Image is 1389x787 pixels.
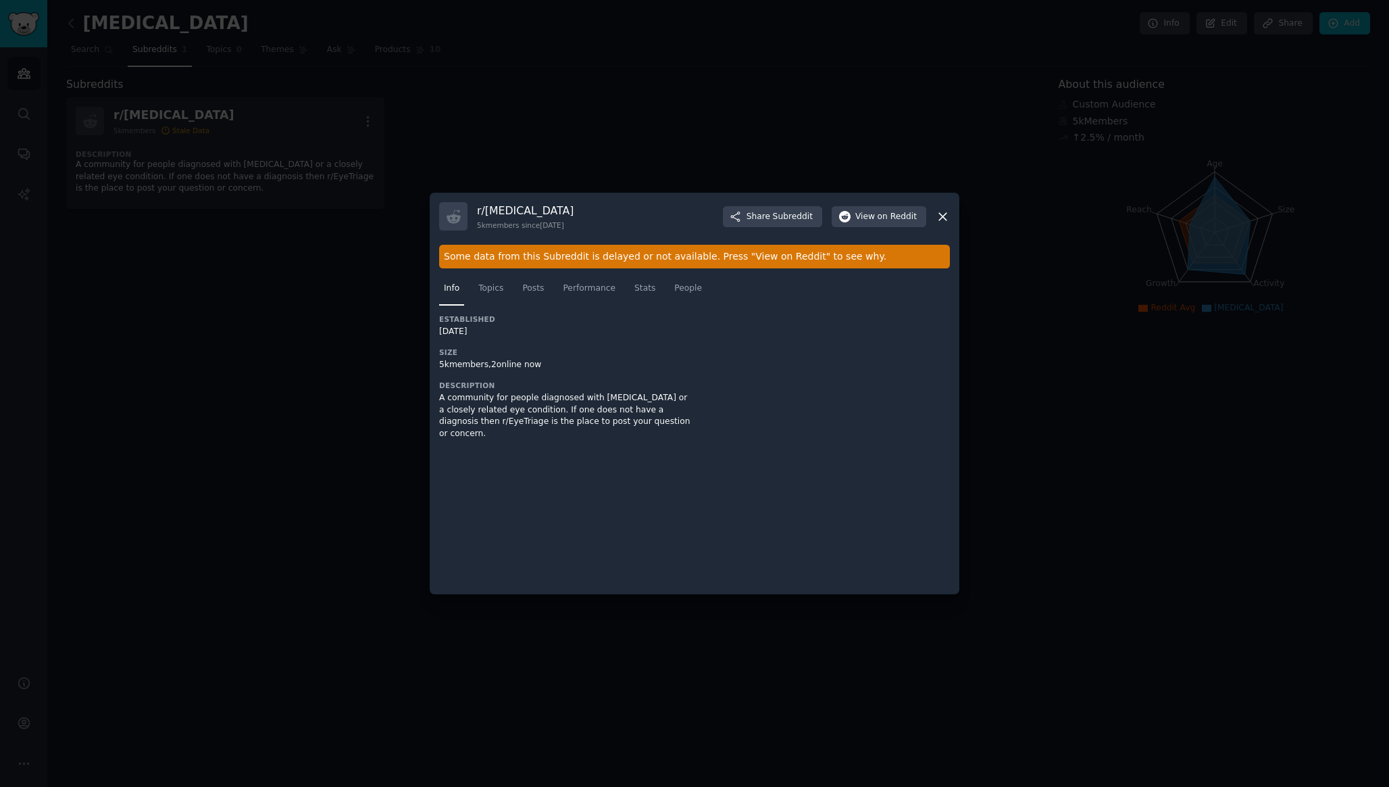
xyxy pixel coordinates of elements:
[747,211,813,223] span: Share
[439,381,694,390] h3: Description
[439,326,694,338] div: [DATE]
[630,278,660,306] a: Stats
[773,211,813,223] span: Subreddit
[634,283,655,295] span: Stats
[563,283,615,295] span: Performance
[474,278,508,306] a: Topics
[522,283,544,295] span: Posts
[723,206,822,228] button: ShareSubreddit
[478,283,503,295] span: Topics
[878,211,917,223] span: on Reddit
[439,245,950,268] div: Some data from this Subreddit is delayed or not available. Press "View on Reddit" to see why.
[439,392,694,439] div: A community for people diagnosed with [MEDICAL_DATA] or a closely related eye condition. If one d...
[477,220,574,230] div: 5k members since [DATE]
[674,283,702,295] span: People
[855,211,917,223] span: View
[832,206,926,228] button: Viewon Reddit
[477,204,574,218] h3: r/ [MEDICAL_DATA]
[517,278,549,306] a: Posts
[444,283,459,295] span: Info
[439,359,694,371] div: 5k members, 2 online now
[670,278,707,306] a: People
[439,278,464,306] a: Info
[439,348,694,357] h3: Size
[558,278,620,306] a: Performance
[439,314,694,324] h3: Established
